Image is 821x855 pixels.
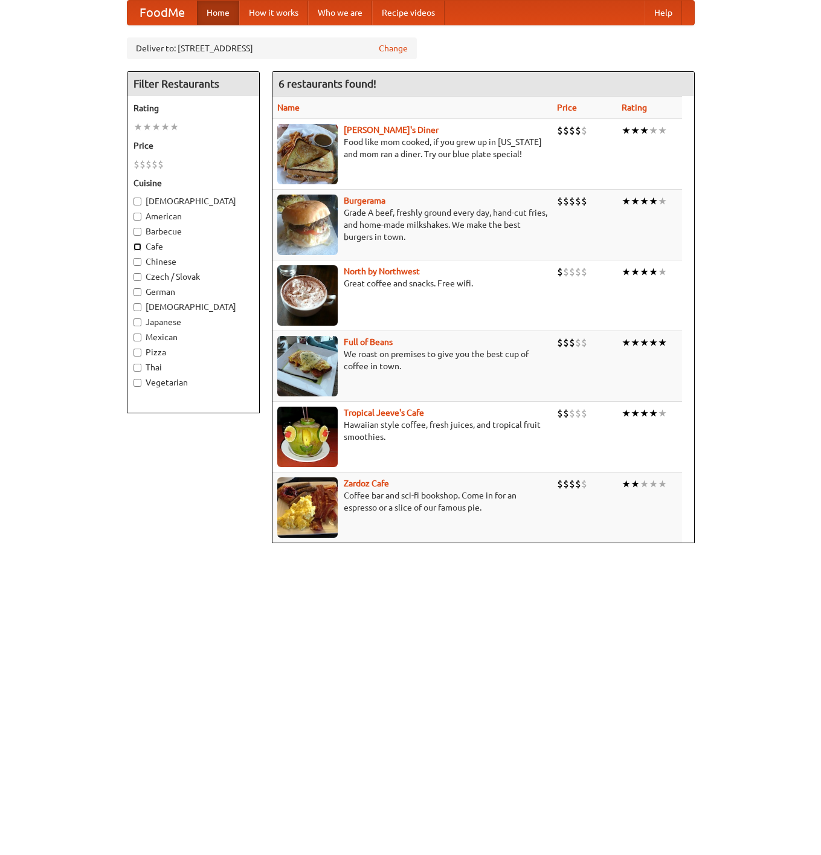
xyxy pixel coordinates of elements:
[649,407,658,420] li: ★
[563,407,569,420] li: $
[134,256,253,268] label: Chinese
[631,265,640,279] li: ★
[622,124,631,137] li: ★
[197,1,239,25] a: Home
[575,124,581,137] li: $
[658,265,667,279] li: ★
[277,124,338,184] img: sallys.jpg
[569,265,575,279] li: $
[344,408,424,418] b: Tropical Jeeve's Cafe
[134,361,253,373] label: Thai
[631,407,640,420] li: ★
[140,158,146,171] li: $
[631,124,640,137] li: ★
[134,288,141,296] input: German
[557,336,563,349] li: $
[134,195,253,207] label: [DEMOGRAPHIC_DATA]
[658,195,667,208] li: ★
[581,265,587,279] li: $
[640,124,649,137] li: ★
[134,225,253,237] label: Barbecue
[581,124,587,137] li: $
[640,407,649,420] li: ★
[134,379,141,387] input: Vegetarian
[344,196,385,205] a: Burgerama
[127,1,197,25] a: FoodMe
[134,301,253,313] label: [DEMOGRAPHIC_DATA]
[563,265,569,279] li: $
[557,477,563,491] li: $
[134,318,141,326] input: Japanese
[658,407,667,420] li: ★
[569,124,575,137] li: $
[278,78,376,89] ng-pluralize: 6 restaurants found!
[134,316,253,328] label: Japanese
[134,240,253,253] label: Cafe
[344,479,389,488] a: Zardoz Cafe
[134,102,253,114] h5: Rating
[640,477,649,491] li: ★
[569,336,575,349] li: $
[557,124,563,137] li: $
[134,271,253,283] label: Czech / Slovak
[640,195,649,208] li: ★
[581,336,587,349] li: $
[569,407,575,420] li: $
[649,336,658,349] li: ★
[344,337,393,347] b: Full of Beans
[575,195,581,208] li: $
[134,303,141,311] input: [DEMOGRAPHIC_DATA]
[143,120,152,134] li: ★
[622,195,631,208] li: ★
[277,419,547,443] p: Hawaiian style coffee, fresh juices, and tropical fruit smoothies.
[563,336,569,349] li: $
[127,37,417,59] div: Deliver to: [STREET_ADDRESS]
[134,140,253,152] h5: Price
[152,158,158,171] li: $
[134,213,141,221] input: American
[622,477,631,491] li: ★
[631,195,640,208] li: ★
[344,266,420,276] a: North by Northwest
[622,265,631,279] li: ★
[640,265,649,279] li: ★
[134,120,143,134] li: ★
[239,1,308,25] a: How it works
[622,407,631,420] li: ★
[277,407,338,467] img: jeeves.jpg
[277,477,338,538] img: zardoz.jpg
[557,407,563,420] li: $
[308,1,372,25] a: Who we are
[557,195,563,208] li: $
[575,336,581,349] li: $
[658,124,667,137] li: ★
[563,195,569,208] li: $
[170,120,179,134] li: ★
[344,125,439,135] a: [PERSON_NAME]'s Diner
[569,477,575,491] li: $
[134,286,253,298] label: German
[640,336,649,349] li: ★
[557,265,563,279] li: $
[134,228,141,236] input: Barbecue
[581,407,587,420] li: $
[631,336,640,349] li: ★
[563,124,569,137] li: $
[158,158,164,171] li: $
[575,407,581,420] li: $
[658,477,667,491] li: ★
[379,42,408,54] a: Change
[161,120,170,134] li: ★
[134,346,253,358] label: Pizza
[277,348,547,372] p: We roast on premises to give you the best cup of coffee in town.
[134,258,141,266] input: Chinese
[645,1,682,25] a: Help
[134,177,253,189] h5: Cuisine
[134,243,141,251] input: Cafe
[575,265,581,279] li: $
[134,158,140,171] li: $
[127,72,259,96] h4: Filter Restaurants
